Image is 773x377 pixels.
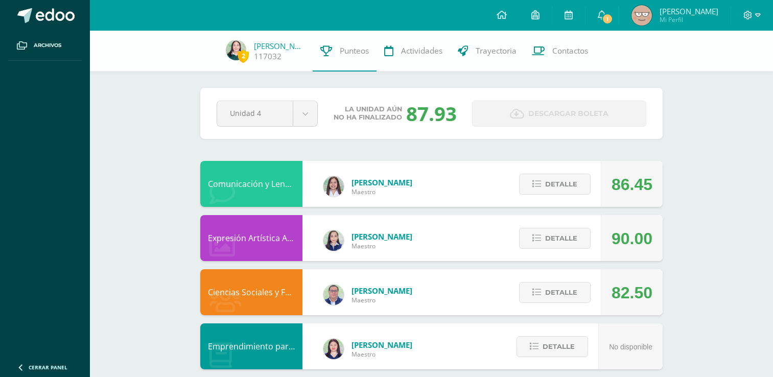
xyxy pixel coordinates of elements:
[406,100,457,127] div: 87.93
[352,286,412,296] span: [PERSON_NAME]
[545,229,577,248] span: Detalle
[34,41,61,50] span: Archivos
[323,176,344,197] img: acecb51a315cac2de2e3deefdb732c9f.png
[524,31,596,72] a: Contactos
[340,45,369,56] span: Punteos
[519,174,591,195] button: Detalle
[517,336,588,357] button: Detalle
[323,339,344,359] img: a452c7054714546f759a1a740f2e8572.png
[200,269,302,315] div: Ciencias Sociales y Formación Ciudadana
[200,161,302,207] div: Comunicación y Lenguaje, Inglés
[545,283,577,302] span: Detalle
[238,50,249,62] span: 2
[612,216,652,262] div: 90.00
[29,364,67,371] span: Cerrar panel
[612,161,652,207] div: 86.45
[660,15,718,24] span: Mi Perfil
[200,323,302,369] div: Emprendimiento para la Productividad
[8,31,82,61] a: Archivos
[217,101,317,126] a: Unidad 4
[612,270,652,316] div: 82.50
[334,105,402,122] span: La unidad aún no ha finalizado
[377,31,450,72] a: Actividades
[313,31,377,72] a: Punteos
[519,228,591,249] button: Detalle
[528,101,608,126] span: Descargar boleta
[543,337,575,356] span: Detalle
[352,231,412,242] span: [PERSON_NAME]
[323,285,344,305] img: c1c1b07ef08c5b34f56a5eb7b3c08b85.png
[323,230,344,251] img: 360951c6672e02766e5b7d72674f168c.png
[230,101,280,125] span: Unidad 4
[226,40,246,60] img: a1bd628bc8d77c2df3a53a2f900e792b.png
[254,41,305,51] a: [PERSON_NAME]
[602,13,613,25] span: 1
[352,242,412,250] span: Maestro
[552,45,588,56] span: Contactos
[545,175,577,194] span: Detalle
[519,282,591,303] button: Detalle
[352,187,412,196] span: Maestro
[352,296,412,304] span: Maestro
[352,340,412,350] span: [PERSON_NAME]
[660,6,718,16] span: [PERSON_NAME]
[352,350,412,359] span: Maestro
[254,51,282,62] a: 117032
[401,45,442,56] span: Actividades
[450,31,524,72] a: Trayectoria
[631,5,652,26] img: cc3a47114ec549f5acc0a5e2bcb9fd2f.png
[609,343,652,351] span: No disponible
[200,215,302,261] div: Expresión Artística ARTES PLÁSTICAS
[476,45,517,56] span: Trayectoria
[352,177,412,187] span: [PERSON_NAME]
